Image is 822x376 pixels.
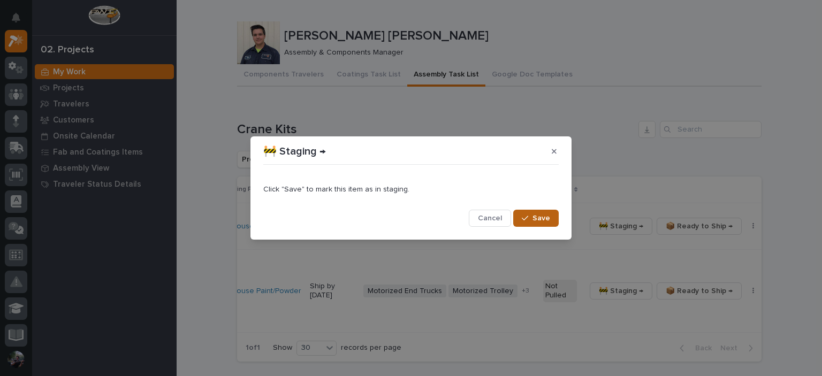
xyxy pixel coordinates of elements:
span: Save [532,213,550,223]
button: Cancel [469,210,511,227]
span: Cancel [478,213,502,223]
p: Click "Save" to mark this item as in staging. [263,185,559,194]
button: Save [513,210,559,227]
p: 🚧 Staging → [263,145,326,158]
